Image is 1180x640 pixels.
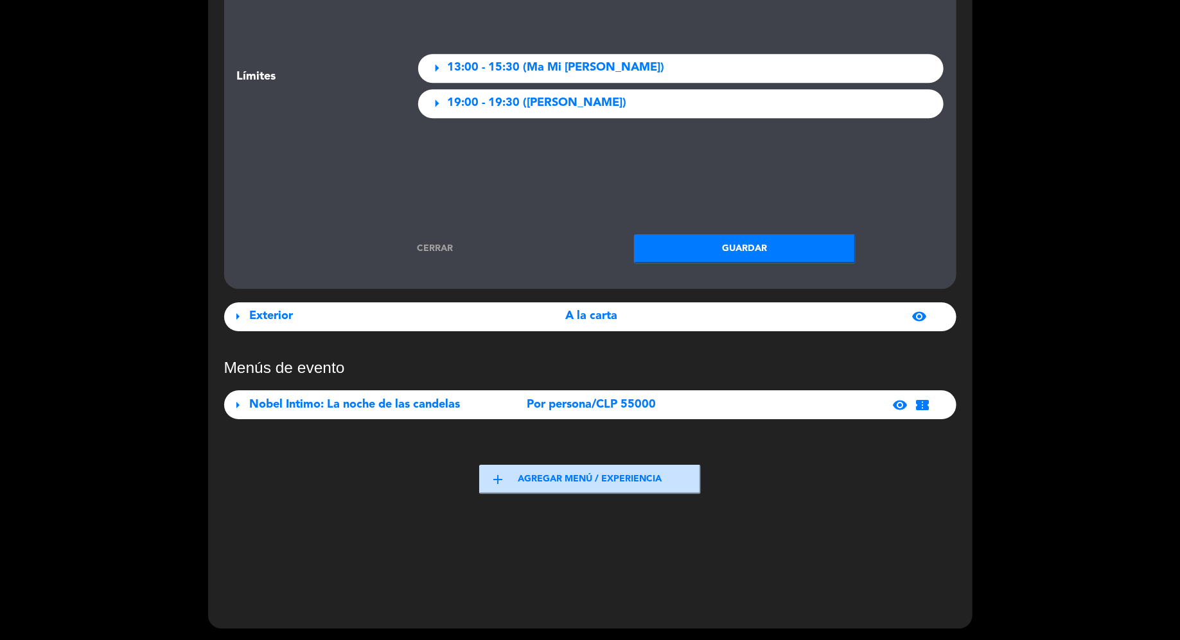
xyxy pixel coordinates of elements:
span: Exterior [250,310,294,322]
span: confirmation_number [915,397,930,413]
span: arrow_right [428,59,446,77]
span: 19:00 - 19:30 ([PERSON_NAME]) [447,94,626,112]
span: Por persona/CLP 55000 [527,395,656,414]
span: Nobel Intimo: La noche de las candelas [250,399,461,410]
button: Guardar [634,234,856,263]
a: Cerrar [324,241,546,256]
h3: Menús de evento [224,358,956,377]
span: add [490,472,506,487]
span: Límites [237,67,276,125]
span: A la carta [566,307,618,325]
span: arrow_right [231,397,246,413]
button: addAgregar menú / experiencia [479,465,701,494]
span: 13:00 - 15:30 (Ma Mi [PERSON_NAME]) [447,58,664,77]
span: visibility [911,309,927,324]
span: arrow_right [428,94,446,112]
span: visibility [892,397,908,413]
span: arrow_right [231,309,246,324]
